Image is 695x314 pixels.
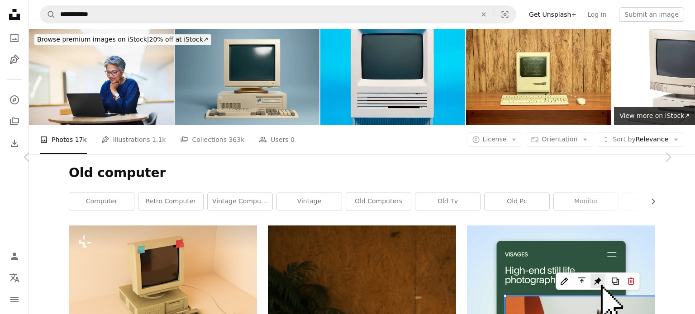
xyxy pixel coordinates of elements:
a: vintage [277,192,342,211]
a: Users 0 [259,125,295,154]
a: old computers [346,192,411,211]
img: vintage 1980s GAME OVER computer [466,29,611,125]
img: Focused Professional at Her Desk [29,29,174,125]
a: Explore [5,91,24,109]
span: 1.1k [152,135,166,145]
img: Retro 90s Beige Home PC Computer [175,29,319,125]
a: Illustrations [5,51,24,69]
button: Language [5,269,24,287]
button: Sort byRelevance [597,132,684,147]
span: View more on iStock ↗ [619,112,690,119]
a: retro [623,192,688,211]
button: Search Unsplash [40,6,56,23]
button: Visual search [494,6,516,23]
a: Log in [582,7,612,22]
button: Clear [474,6,494,23]
a: View more on iStock↗ [614,107,695,125]
a: Collections [5,112,24,131]
span: Relevance [613,135,668,144]
a: vintage computer [208,192,272,211]
button: scroll list to the right [645,192,655,211]
a: Photos [5,29,24,47]
button: Submit an image [619,7,684,22]
a: Log in / Sign up [5,247,24,265]
span: 363k [228,135,244,145]
a: old tv [415,192,480,211]
span: 0 [290,135,295,145]
form: Find visuals sitewide [40,5,516,23]
a: Browse premium images on iStock|20% off at iStock↗ [29,29,217,51]
span: Browse premium images on iStock | [37,36,149,43]
a: retro computer [138,192,203,211]
a: Next [641,114,695,201]
a: computer [69,192,134,211]
a: Illustrations 1.1k [101,125,166,154]
img: Old Computer [320,29,465,125]
span: Orientation [542,136,577,143]
h1: Old computer [69,165,655,181]
a: old pc [485,192,549,211]
span: Sort by [613,136,635,143]
a: monitor [554,192,619,211]
button: License [467,132,523,147]
a: an old computer with a keyboard and mouse [69,284,257,292]
span: License [483,136,507,143]
button: Menu [5,291,24,309]
button: Orientation [526,132,593,147]
a: Get Unsplash+ [524,7,582,22]
a: Collections 363k [180,125,244,154]
div: 20% off at iStock ↗ [34,34,211,45]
